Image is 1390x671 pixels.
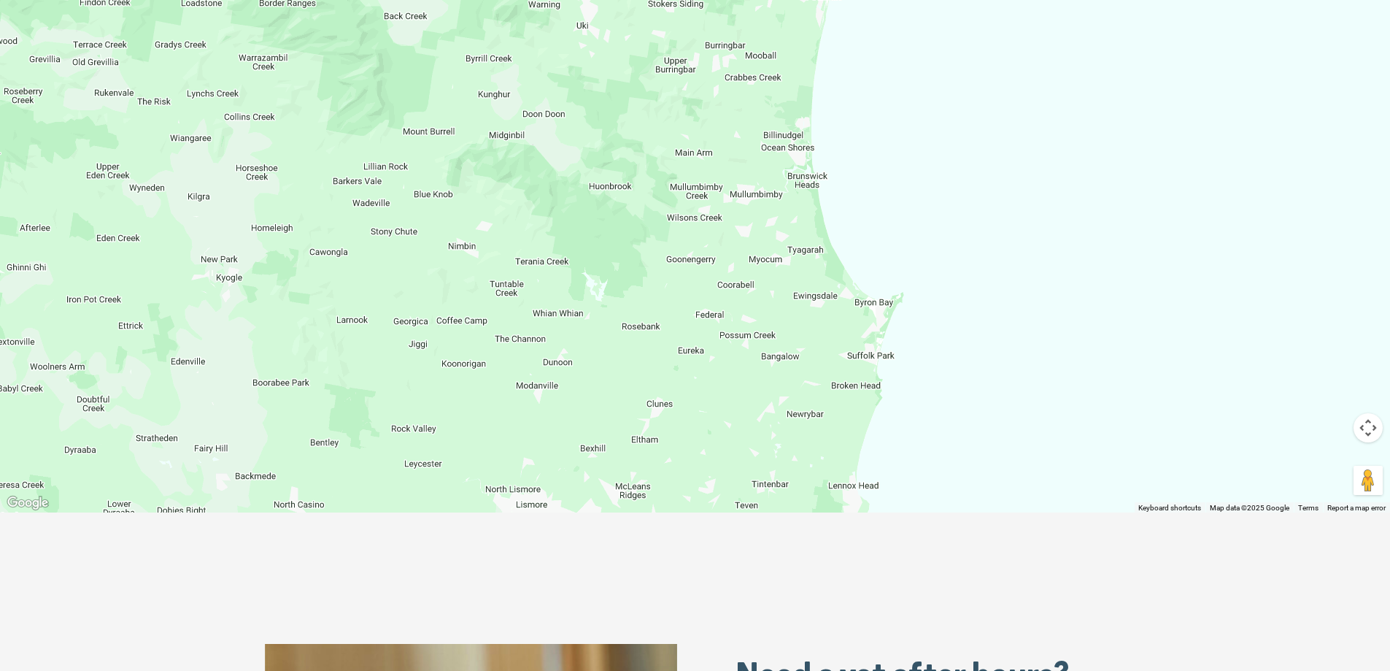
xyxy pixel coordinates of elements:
[1138,503,1201,513] button: Keyboard shortcuts
[1362,66,1376,81] button: Search
[1354,413,1383,442] button: Map camera controls
[1354,466,1383,495] button: Drag Pegman onto the map to open Street View
[4,494,52,513] a: Open this area in Google Maps (opens a new window)
[1210,504,1289,512] span: Map data ©2025 Google
[1298,504,1318,512] a: Terms
[1327,504,1386,512] a: Report a map error
[4,494,52,513] img: Google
